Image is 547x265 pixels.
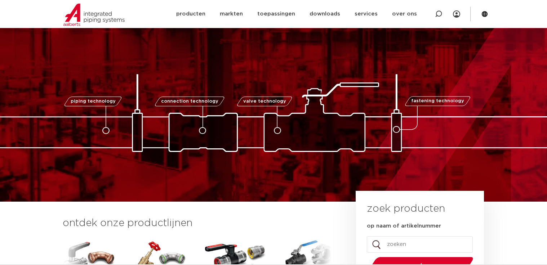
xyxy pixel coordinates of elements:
[367,202,445,216] h3: zoek producten
[70,99,115,104] span: piping technology
[367,236,473,253] input: zoeken
[63,216,332,230] h3: ontdek onze productlijnen
[367,223,441,230] label: op naam of artikelnummer
[243,99,286,104] span: valve technology
[411,99,464,104] span: fastening technology
[161,99,218,104] span: connection technology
